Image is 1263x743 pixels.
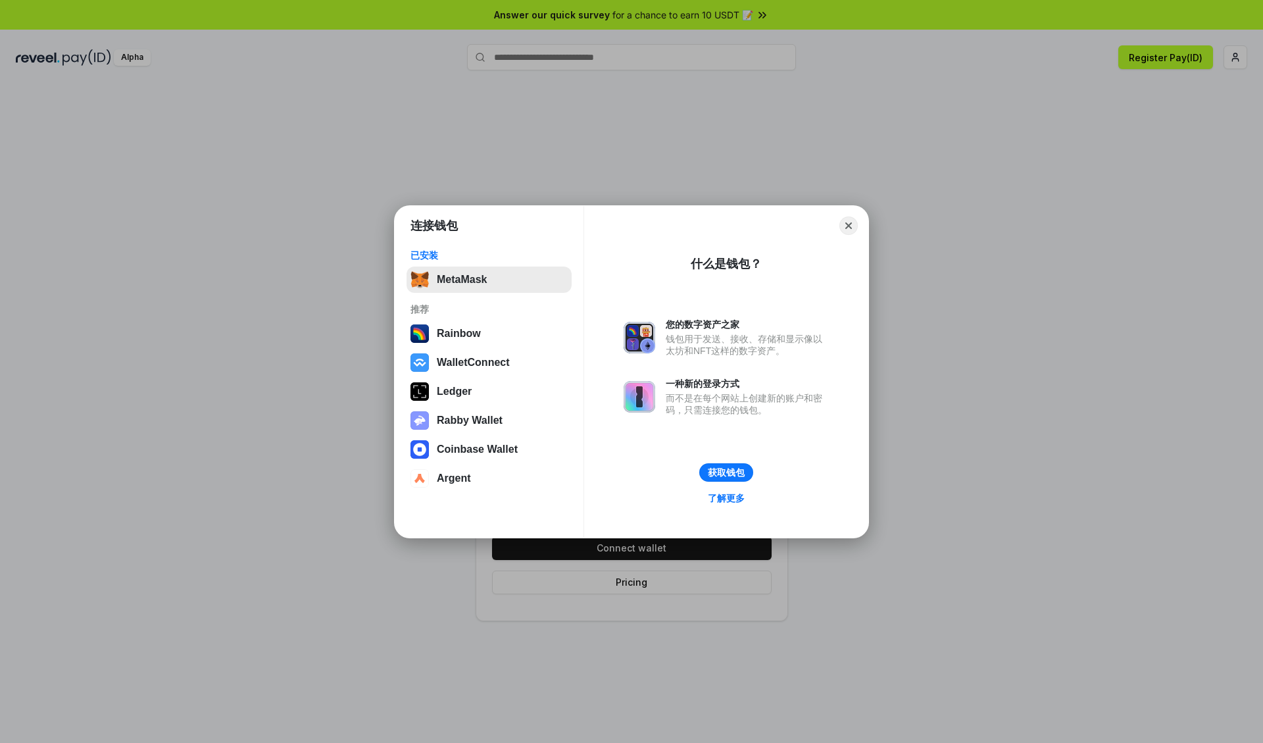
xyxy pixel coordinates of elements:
[624,381,655,413] img: svg+xml,%3Csvg%20xmlns%3D%22http%3A%2F%2Fwww.w3.org%2F2000%2Fsvg%22%20fill%3D%22none%22%20viewBox...
[410,270,429,289] img: svg+xml,%3Csvg%20fill%3D%22none%22%20height%3D%2233%22%20viewBox%3D%220%200%2035%2033%22%20width%...
[708,467,745,478] div: 获取钱包
[624,322,655,353] img: svg+xml,%3Csvg%20xmlns%3D%22http%3A%2F%2Fwww.w3.org%2F2000%2Fsvg%22%20fill%3D%22none%22%20viewBox...
[699,463,753,482] button: 获取钱包
[410,469,429,488] img: svg+xml,%3Csvg%20width%3D%2228%22%20height%3D%2228%22%20viewBox%3D%220%200%2028%2028%22%20fill%3D...
[410,303,568,315] div: 推荐
[407,378,572,405] button: Ledger
[410,249,568,261] div: 已安装
[410,324,429,343] img: svg+xml,%3Csvg%20width%3D%22120%22%20height%3D%22120%22%20viewBox%3D%220%200%20120%20120%22%20fil...
[666,392,829,416] div: 而不是在每个网站上创建新的账户和密码，只需连接您的钱包。
[839,217,858,235] button: Close
[691,256,762,272] div: 什么是钱包？
[407,465,572,492] button: Argent
[407,436,572,463] button: Coinbase Wallet
[708,492,745,504] div: 了解更多
[410,440,429,459] img: svg+xml,%3Csvg%20width%3D%2228%22%20height%3D%2228%22%20viewBox%3D%220%200%2028%2028%22%20fill%3D...
[407,407,572,434] button: Rabby Wallet
[437,444,518,455] div: Coinbase Wallet
[410,353,429,372] img: svg+xml,%3Csvg%20width%3D%2228%22%20height%3D%2228%22%20viewBox%3D%220%200%2028%2028%22%20fill%3D...
[666,319,829,330] div: 您的数字资产之家
[700,490,753,507] a: 了解更多
[407,349,572,376] button: WalletConnect
[437,386,472,397] div: Ledger
[410,218,458,234] h1: 连接钱包
[437,415,503,426] div: Rabby Wallet
[437,328,481,340] div: Rainbow
[410,382,429,401] img: svg+xml,%3Csvg%20xmlns%3D%22http%3A%2F%2Fwww.w3.org%2F2000%2Fsvg%22%20width%3D%2228%22%20height%3...
[666,333,829,357] div: 钱包用于发送、接收、存储和显示像以太坊和NFT这样的数字资产。
[407,267,572,293] button: MetaMask
[407,320,572,347] button: Rainbow
[666,378,829,390] div: 一种新的登录方式
[437,357,510,369] div: WalletConnect
[437,473,471,484] div: Argent
[410,411,429,430] img: svg+xml,%3Csvg%20xmlns%3D%22http%3A%2F%2Fwww.w3.org%2F2000%2Fsvg%22%20fill%3D%22none%22%20viewBox...
[437,274,487,286] div: MetaMask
